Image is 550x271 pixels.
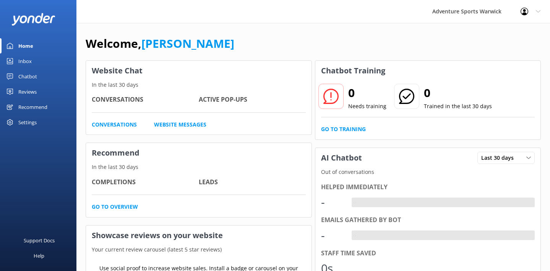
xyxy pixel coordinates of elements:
div: - [352,198,357,208]
h3: Recommend [86,143,312,163]
p: In the last 30 days [86,81,312,89]
h3: Chatbot Training [315,61,391,81]
p: Trained in the last 30 days [424,102,492,110]
h4: Completions [92,177,199,187]
div: Recommend [18,99,47,115]
p: Needs training [348,102,386,110]
div: - [321,193,344,211]
div: Inbox [18,54,32,69]
div: Staff time saved [321,248,535,258]
h3: Website Chat [86,61,312,81]
div: Emails gathered by bot [321,215,535,225]
h2: 0 [424,84,492,102]
div: Home [18,38,33,54]
h4: Leads [199,177,306,187]
a: Conversations [92,120,137,129]
a: Website Messages [154,120,206,129]
h1: Welcome, [86,34,234,53]
a: Go to overview [92,203,138,211]
a: Go to Training [321,125,366,133]
h2: 0 [348,84,386,102]
div: Support Docs [24,233,55,248]
h4: Conversations [92,95,199,105]
h4: Active Pop-ups [199,95,306,105]
div: Reviews [18,84,37,99]
p: Out of conversations [315,168,541,176]
div: - [321,226,344,245]
img: yonder-white-logo.png [11,13,55,26]
p: Your current review carousel (latest 5 star reviews) [86,245,312,254]
div: Helped immediately [321,182,535,192]
h3: Showcase reviews on your website [86,226,312,245]
div: Chatbot [18,69,37,84]
div: - [352,230,357,240]
span: Last 30 days [481,154,518,162]
a: [PERSON_NAME] [141,36,234,51]
div: Settings [18,115,37,130]
p: In the last 30 days [86,163,312,171]
h3: AI Chatbot [315,148,368,168]
div: Help [34,248,44,263]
